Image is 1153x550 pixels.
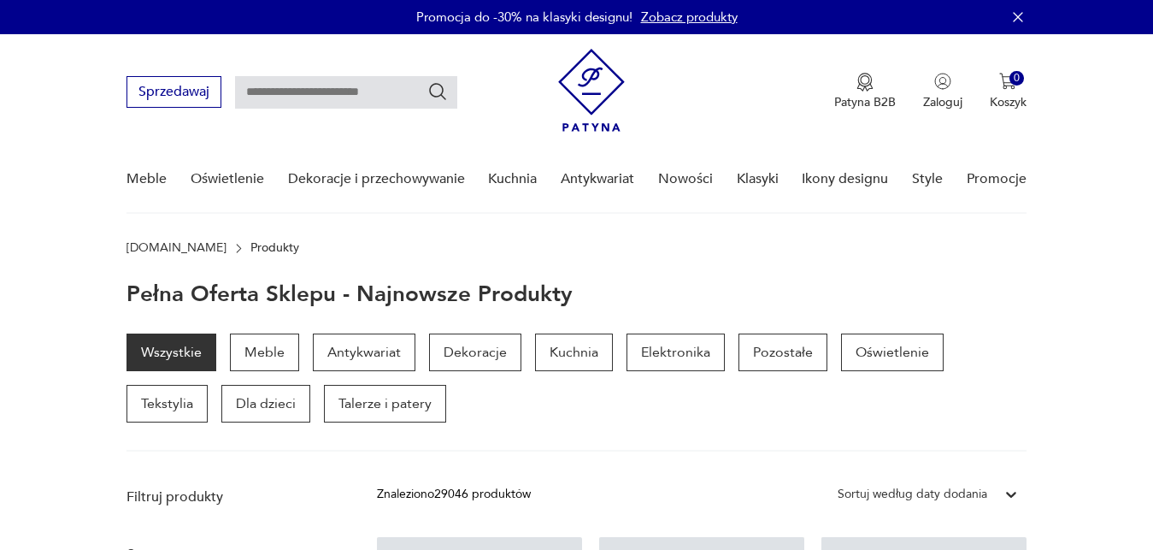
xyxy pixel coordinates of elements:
a: Pozostałe [738,334,827,371]
div: 0 [1009,71,1024,86]
p: Promocja do -30% na klasyki designu! [416,9,632,26]
a: Antykwariat [313,334,415,371]
a: Kuchnia [488,146,537,212]
a: Ikona medaluPatyna B2B [834,73,896,110]
a: Dekoracje [429,334,521,371]
img: Ikonka użytkownika [934,73,951,90]
a: Antykwariat [561,146,634,212]
a: Klasyki [737,146,779,212]
div: Sortuj według daty dodania [838,485,987,504]
p: Zaloguj [923,94,962,110]
button: 0Koszyk [990,73,1027,110]
a: Sprzedawaj [126,87,221,99]
div: Znaleziono 29046 produktów [377,485,531,504]
a: Kuchnia [535,334,613,371]
p: Filtruj produkty [126,488,336,506]
img: Ikona medalu [856,73,874,92]
img: Ikona koszyka [999,73,1016,90]
a: Nowości [658,146,713,212]
img: Patyna - sklep z meblami i dekoracjami vintage [558,49,625,132]
a: Elektronika [627,334,725,371]
a: Ikony designu [802,146,888,212]
a: Talerze i patery [324,385,446,423]
a: Promocje [967,146,1027,212]
p: Koszyk [990,94,1027,110]
button: Szukaj [427,81,448,102]
p: Produkty [250,241,299,255]
a: Dekoracje i przechowywanie [288,146,465,212]
a: Meble [230,334,299,371]
button: Patyna B2B [834,73,896,110]
a: Zobacz produkty [641,9,738,26]
button: Sprzedawaj [126,76,221,108]
a: Meble [126,146,167,212]
a: Dla dzieci [221,385,310,423]
button: Zaloguj [923,73,962,110]
a: Oświetlenie [841,334,944,371]
a: Style [912,146,943,212]
p: Patyna B2B [834,94,896,110]
a: Wszystkie [126,334,216,371]
a: Tekstylia [126,385,208,423]
a: [DOMAIN_NAME] [126,241,226,255]
a: Oświetlenie [191,146,264,212]
h1: Pełna oferta sklepu - najnowsze produkty [126,282,573,306]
